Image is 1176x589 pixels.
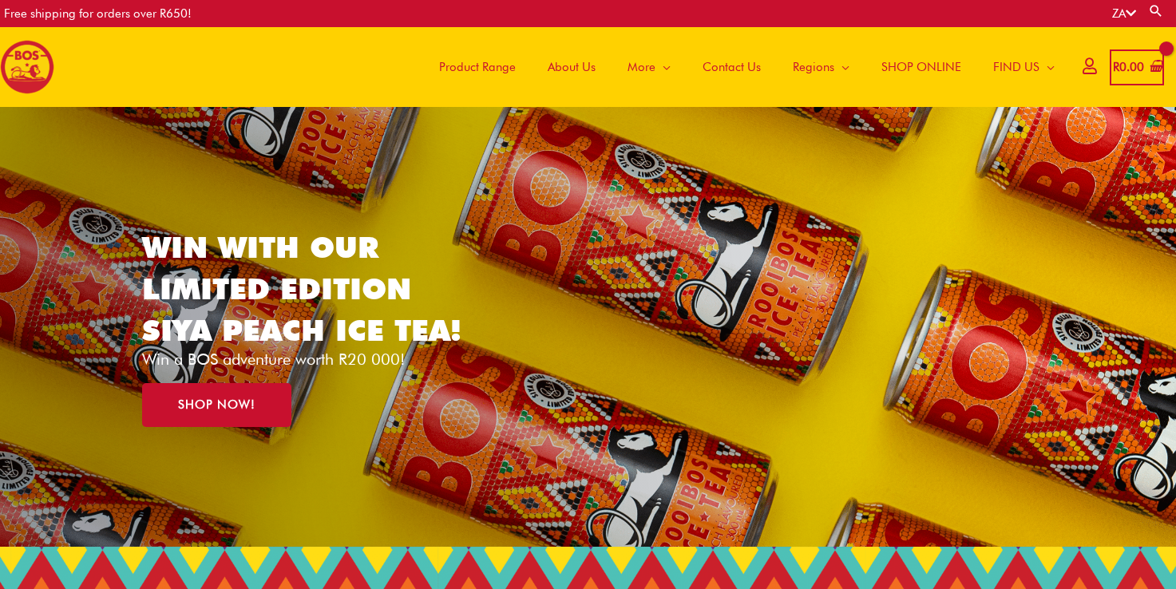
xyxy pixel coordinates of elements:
[1113,60,1144,74] bdi: 0.00
[612,27,687,107] a: More
[1112,6,1136,21] a: ZA
[142,229,461,348] a: WIN WITH OUR LIMITED EDITION SIYA PEACH ICE TEA!
[1110,49,1164,85] a: View Shopping Cart, empty
[423,27,532,107] a: Product Range
[439,43,516,91] span: Product Range
[548,43,596,91] span: About Us
[865,27,977,107] a: SHOP ONLINE
[178,399,255,411] span: SHOP NOW!
[703,43,761,91] span: Contact Us
[1113,60,1119,74] span: R
[993,43,1039,91] span: FIND US
[777,27,865,107] a: Regions
[881,43,961,91] span: SHOP ONLINE
[628,43,655,91] span: More
[411,27,1071,107] nav: Site Navigation
[142,351,486,367] p: Win a BOS adventure worth R20 000!
[687,27,777,107] a: Contact Us
[1148,3,1164,18] a: Search button
[142,383,291,427] a: SHOP NOW!
[532,27,612,107] a: About Us
[793,43,834,91] span: Regions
